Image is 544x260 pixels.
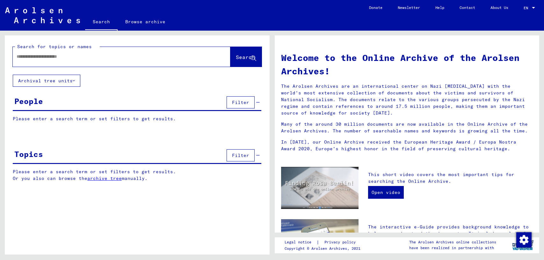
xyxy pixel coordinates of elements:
div: | [285,239,363,246]
p: This short video covers the most important tips for searching the Online Archive. [368,171,533,185]
button: Search [230,47,262,67]
p: The interactive e-Guide provides background knowledge to help you understand the documents. It in... [368,224,533,250]
img: yv_logo.png [511,237,535,253]
div: People [14,95,43,107]
p: Copyright © Arolsen Archives, 2021 [285,246,363,251]
a: Open video [368,186,404,199]
button: Filter [227,149,255,161]
div: Topics [14,148,43,160]
a: Search [85,14,118,31]
a: archive tree [87,175,122,181]
p: The Arolsen Archives online collections [409,239,496,245]
button: Archival tree units [13,75,80,87]
div: Change consent [516,232,531,247]
a: Browse archive [118,14,173,29]
img: video.jpg [281,167,359,209]
h1: Welcome to the Online Archive of the Arolsen Archives! [281,51,533,78]
p: Please enter a search term or set filters to get results. [13,115,261,122]
p: In [DATE], our Online Archive received the European Heritage Award / Europa Nostra Award 2020, Eu... [281,139,533,152]
span: Filter [232,152,249,158]
p: have been realized in partnership with [409,245,496,251]
a: Privacy policy [319,239,363,246]
span: EN [524,6,531,10]
span: Filter [232,100,249,105]
a: Legal notice [285,239,316,246]
button: Filter [227,96,255,108]
p: Many of the around 30 million documents are now available in the Online Archive of the Arolsen Ar... [281,121,533,134]
img: Arolsen_neg.svg [5,7,80,23]
p: The Arolsen Archives are an international center on Nazi [MEDICAL_DATA] with the world’s most ext... [281,83,533,116]
span: Search [236,54,255,60]
mat-label: Search for topics or names [17,44,92,49]
p: Please enter a search term or set filters to get results. Or you also can browse the manually. [13,168,262,182]
img: Change consent [516,232,532,248]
